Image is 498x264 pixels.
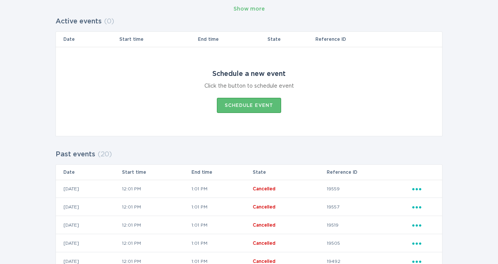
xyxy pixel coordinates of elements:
[252,165,326,180] th: State
[326,234,412,252] td: 19505
[267,32,316,47] th: State
[198,32,267,47] th: End time
[122,180,191,198] td: 12:01 PM
[412,185,435,193] div: Popover menu
[56,180,442,198] tr: 268cb7c87bd04752b7a1327bc6ca5246
[253,205,275,209] span: Cancelled
[225,103,273,108] div: Schedule event
[122,198,191,216] td: 12:01 PM
[104,18,114,25] span: ( 0 )
[56,32,119,47] th: Date
[56,165,122,180] th: Date
[204,82,294,90] div: Click the button to schedule event
[253,241,275,245] span: Cancelled
[56,198,122,216] td: [DATE]
[234,3,265,15] button: Show more
[191,216,252,234] td: 1:01 PM
[412,221,435,229] div: Popover menu
[217,98,281,113] button: Schedule event
[122,216,191,234] td: 12:01 PM
[234,5,265,13] div: Show more
[253,187,275,191] span: Cancelled
[56,180,122,198] td: [DATE]
[56,234,122,252] td: [DATE]
[253,259,275,264] span: Cancelled
[191,234,252,252] td: 1:01 PM
[119,32,198,47] th: Start time
[191,165,252,180] th: End time
[212,70,286,78] div: Schedule a new event
[412,203,435,211] div: Popover menu
[56,165,442,180] tr: Table Headers
[56,234,442,252] tr: e06192140eb44e2ba35c698557c83470
[56,15,102,28] h2: Active events
[315,32,412,47] th: Reference ID
[56,216,442,234] tr: 7115fe77fefb461a9394e581eb8f035a
[122,165,191,180] th: Start time
[56,198,442,216] tr: 01eead76c2a74afe9292de5aa73c9871
[191,180,252,198] td: 1:01 PM
[56,148,95,161] h2: Past events
[97,151,112,158] span: ( 20 )
[122,234,191,252] td: 12:01 PM
[412,239,435,247] div: Popover menu
[191,198,252,216] td: 1:01 PM
[326,180,412,198] td: 19559
[326,165,412,180] th: Reference ID
[326,216,412,234] td: 19519
[56,32,442,47] tr: Table Headers
[326,198,412,216] td: 19557
[253,223,275,227] span: Cancelled
[56,216,122,234] td: [DATE]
